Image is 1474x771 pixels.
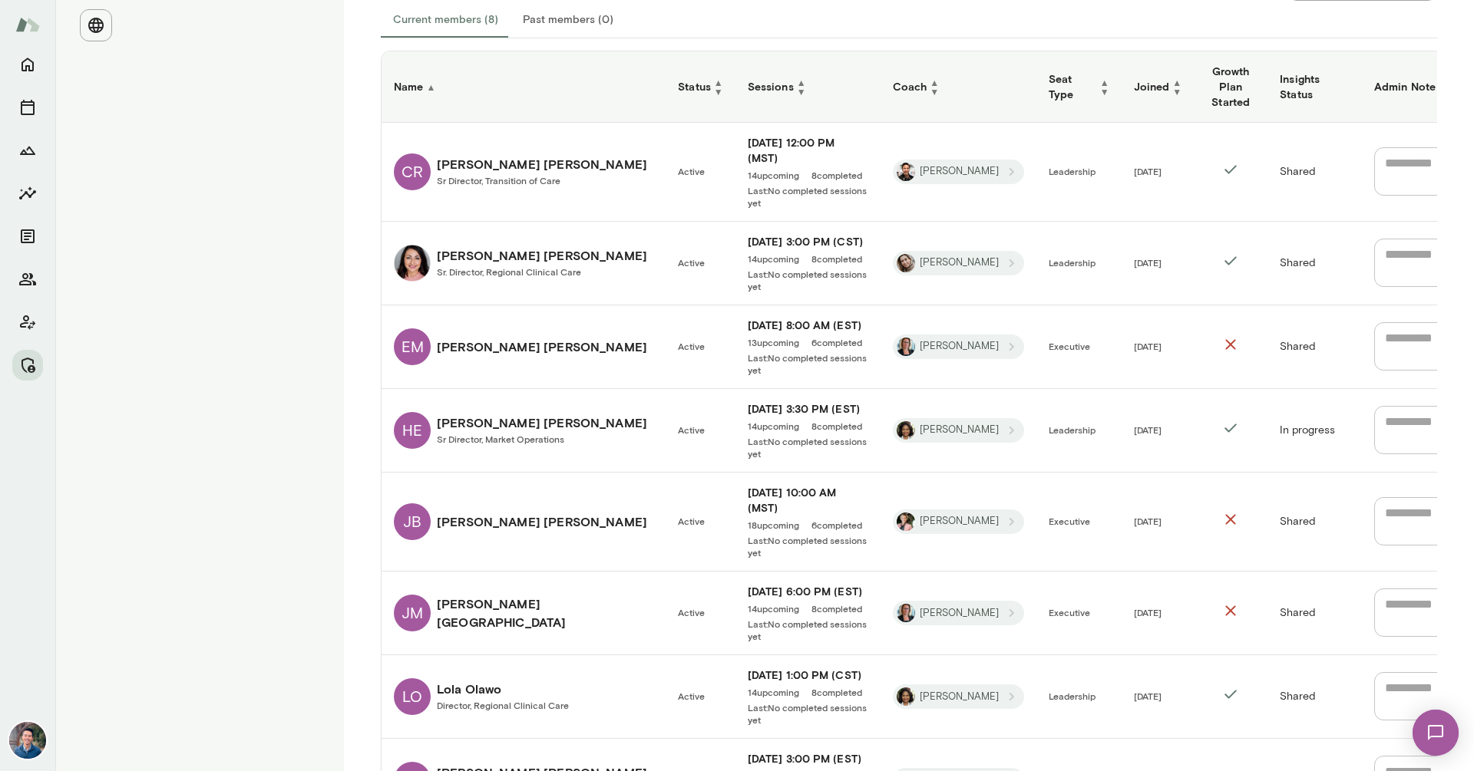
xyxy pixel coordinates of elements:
h6: Seat Type [1049,71,1109,102]
h6: [PERSON_NAME] [PERSON_NAME] [437,246,647,265]
a: 8completed [811,602,862,614]
div: JM [394,595,431,631]
span: [DATE] [1134,341,1162,351]
td: Shared [1267,222,1362,305]
td: Shared [1267,655,1362,739]
div: Cheryl Mills[PERSON_NAME] [893,684,1024,709]
span: 8 completed [811,252,862,265]
img: Christina Greer [394,245,431,282]
span: Last: No completed sessions yet [748,184,868,209]
span: 6 completed [811,336,862,348]
img: Cheryl Mills [897,421,915,440]
a: 14upcoming [748,686,799,698]
h6: [PERSON_NAME] [GEOGRAPHIC_DATA] [437,595,653,631]
span: ▼ [1100,87,1109,96]
a: 18upcoming [748,519,799,531]
span: Executive [1049,341,1090,351]
span: Active [678,690,705,701]
a: [DATE] 1:00 PM (CST) [748,667,868,683]
a: 8completed [811,252,862,265]
span: Last: No completed sessions yet [748,618,868,642]
span: [DATE] [1134,257,1162,268]
span: Last: No completed sessions yet [748,435,868,460]
span: [PERSON_NAME] [911,164,1008,179]
span: [DATE] [1134,424,1162,435]
span: Active [678,424,705,435]
span: Last: No completed sessions yet [748,351,868,376]
td: Shared [1267,305,1362,389]
td: Shared [1267,473,1362,572]
span: [PERSON_NAME] [911,255,1008,270]
span: Sr. Director, Regional Clinical Care [437,266,581,277]
span: Active [678,166,705,176]
a: 8completed [811,169,862,181]
button: Current members (8) [381,1,511,38]
a: 14upcoming [748,169,799,181]
div: Jennifer Alvarez[PERSON_NAME] [893,334,1024,359]
a: 8completed [811,420,862,432]
span: 8 completed [811,686,862,698]
h6: [PERSON_NAME] [PERSON_NAME] [437,338,647,356]
a: 6completed [811,336,862,348]
span: Active [678,341,705,351]
span: Last: No completed sessions yet [748,534,868,558]
div: CR [394,153,431,190]
div: Cheryl Mills[PERSON_NAME] [893,418,1024,443]
span: ▼ [797,87,806,96]
div: EM [394,328,431,365]
img: Albert Villarde [897,163,915,181]
span: ▼ [714,87,723,96]
a: CR[PERSON_NAME] [PERSON_NAME]Sr Director, Transition of Care [394,153,653,190]
span: 14 upcoming [748,602,799,614]
img: Alex Yu [9,722,46,759]
td: Shared [1267,572,1362,655]
span: ▲ [714,77,723,87]
h6: Lola Olawo [437,680,569,698]
button: Growth Plan [12,135,43,166]
span: Leadership [1049,424,1096,435]
span: [DATE] [1134,607,1162,618]
div: Kelly K. Oliver[PERSON_NAME] [893,509,1024,534]
h6: Coach [893,77,1024,96]
span: Last: No completed sessions yet [748,701,868,726]
a: 8completed [811,686,862,698]
a: Last:No completed sessions yet [748,435,868,460]
h6: [PERSON_NAME] [PERSON_NAME] [437,155,647,173]
img: Mento [15,10,40,39]
span: Last: No completed sessions yet [748,268,868,292]
span: 14 upcoming [748,252,799,265]
span: 8 completed [811,602,862,614]
span: ▼ [1172,87,1182,96]
button: Past members (0) [511,1,626,38]
span: Sr Director, Transition of Care [437,175,560,186]
a: [DATE] 3:30 PM (EST) [748,401,868,417]
img: Kelly K. Oliver [897,512,915,531]
a: [DATE] 3:00 PM (EST) [748,751,868,766]
span: [PERSON_NAME] [911,423,1008,437]
span: Active [678,257,705,268]
h6: Growth Plan Started [1206,64,1255,110]
span: 14 upcoming [748,169,799,181]
div: Albert Villarde[PERSON_NAME] [893,160,1024,184]
div: LO [394,678,431,715]
a: Last:No completed sessions yet [748,618,868,642]
a: LOLola OlawoDirector, Regional Clinical Care [394,678,653,715]
td: In progress [1267,389,1362,473]
span: [PERSON_NAME] [911,339,1008,354]
a: 14upcoming [748,602,799,614]
a: [DATE] 6:00 PM (EST) [748,584,868,599]
a: 6completed [811,519,862,531]
img: Jennifer Alvarez [897,604,915,622]
span: Leadership [1049,257,1096,268]
a: [DATE] 10:00 AM (MST) [748,485,868,516]
span: 8 completed [811,169,862,181]
button: Members [12,264,43,295]
div: HE [394,412,431,449]
a: [DATE] 8:00 AM (EST) [748,318,868,333]
button: Home [12,49,43,80]
td: Shared [1267,123,1362,222]
span: Executive [1049,516,1090,526]
span: ▼ [930,87,939,96]
span: Active [678,516,705,526]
